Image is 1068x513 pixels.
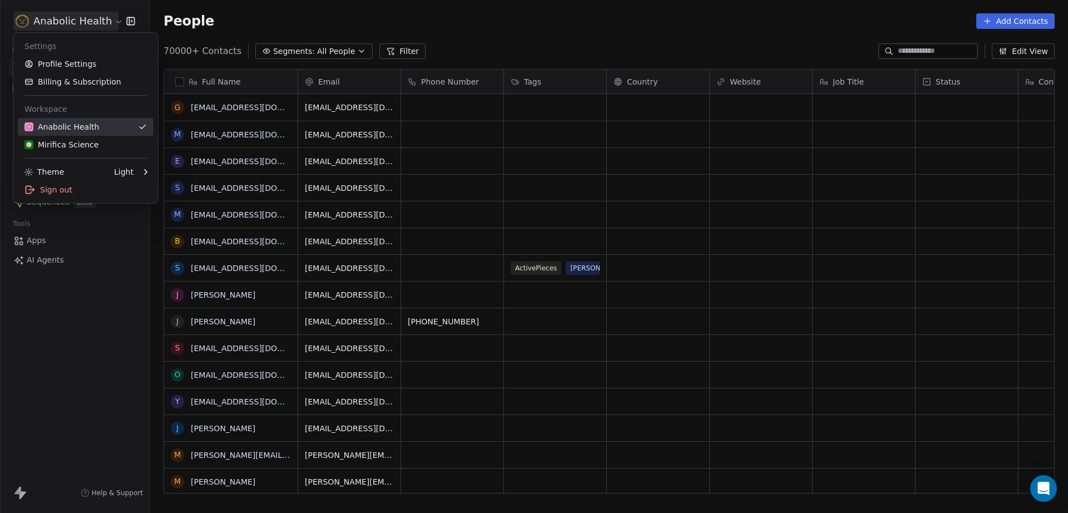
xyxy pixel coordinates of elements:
[18,181,154,199] div: Sign out
[24,139,98,150] div: Mirifica Science
[24,166,64,177] div: Theme
[18,55,154,73] a: Profile Settings
[24,121,99,132] div: Anabolic Health
[114,166,133,177] div: Light
[24,122,33,131] img: Anabolic-Health-Icon-192.png
[18,73,154,91] a: Billing & Subscription
[18,37,154,55] div: Settings
[24,140,33,149] img: MIRIFICA%20science_logo_icon-big.png
[18,100,154,118] div: Workspace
